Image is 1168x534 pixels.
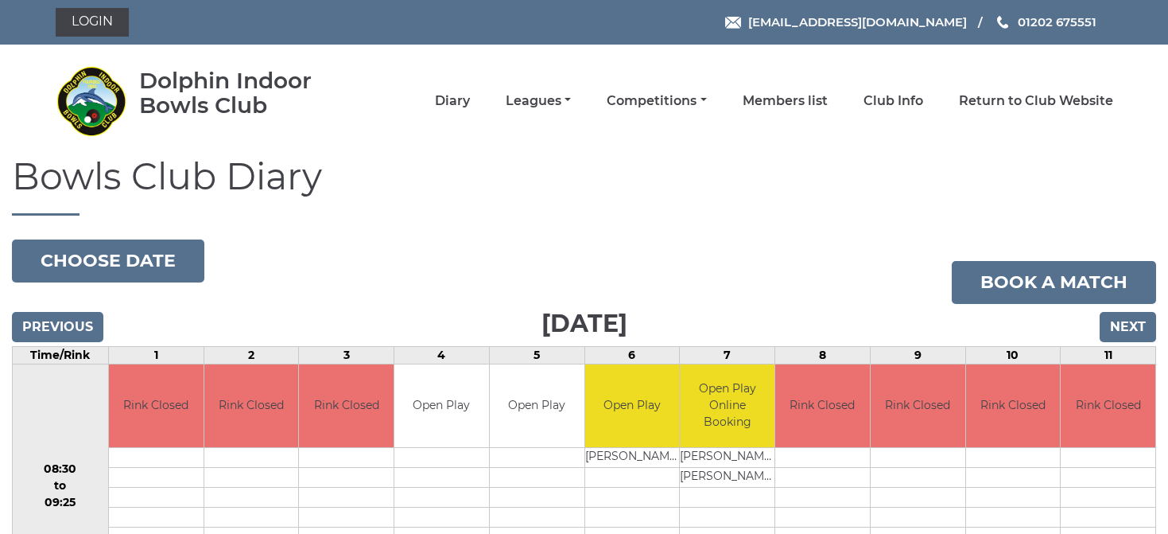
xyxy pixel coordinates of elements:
a: Book a match [952,261,1156,304]
td: 11 [1061,346,1156,364]
h1: Bowls Club Diary [12,157,1156,216]
a: Phone us 01202 675551 [995,13,1096,31]
td: [PERSON_NAME] [680,448,774,468]
td: Rink Closed [1061,364,1155,448]
td: Rink Closed [966,364,1061,448]
td: 5 [489,346,584,364]
a: Competitions [607,92,706,110]
td: Rink Closed [109,364,204,448]
a: Email [EMAIL_ADDRESS][DOMAIN_NAME] [725,13,967,31]
td: Rink Closed [299,364,394,448]
td: Open Play [394,364,489,448]
td: 4 [394,346,490,364]
td: 6 [584,346,680,364]
span: 01202 675551 [1018,14,1096,29]
td: 8 [775,346,871,364]
img: Phone us [997,16,1008,29]
td: [PERSON_NAME] [680,468,774,488]
td: Rink Closed [871,364,965,448]
a: Members list [743,92,828,110]
td: Rink Closed [775,364,870,448]
div: Dolphin Indoor Bowls Club [139,68,358,118]
span: [EMAIL_ADDRESS][DOMAIN_NAME] [748,14,967,29]
td: 2 [204,346,299,364]
td: 3 [299,346,394,364]
td: Open Play [585,364,680,448]
td: 10 [965,346,1061,364]
img: Dolphin Indoor Bowls Club [56,65,127,137]
a: Leagues [506,92,571,110]
td: [PERSON_NAME] [585,448,680,468]
a: Return to Club Website [959,92,1113,110]
td: Open Play [490,364,584,448]
button: Choose date [12,240,204,283]
a: Diary [435,92,470,110]
td: 9 [870,346,965,364]
a: Login [56,8,129,37]
input: Previous [12,312,103,342]
img: Email [725,17,741,29]
td: Time/Rink [13,346,109,364]
td: Open Play Online Booking [680,364,774,448]
input: Next [1100,312,1156,342]
td: 7 [680,346,775,364]
a: Club Info [863,92,923,110]
td: Rink Closed [204,364,299,448]
td: 1 [108,346,204,364]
